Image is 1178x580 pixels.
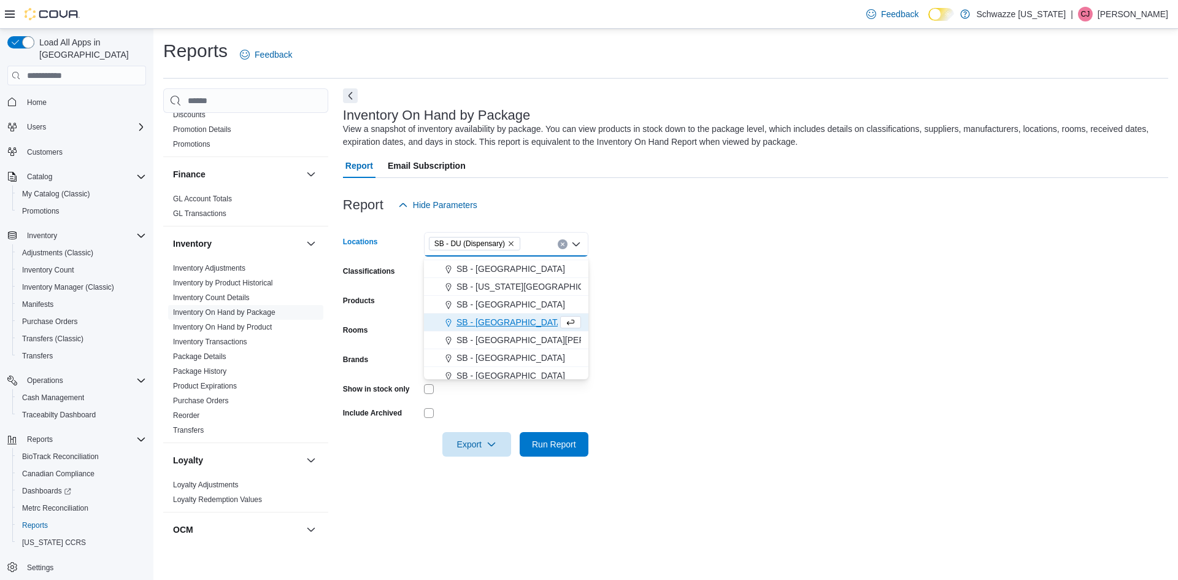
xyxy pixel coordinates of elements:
a: Adjustments (Classic) [17,246,98,260]
div: Loyalty [163,478,328,512]
a: Manifests [17,297,58,312]
a: Feedback [861,2,923,26]
a: Reports [17,518,53,533]
a: Reorder [173,411,199,420]
span: Catalog [27,172,52,182]
div: View a snapshot of inventory availability by package. You can view products in stock down to the ... [343,123,1162,149]
span: BioTrack Reconciliation [22,452,99,462]
button: Finance [173,168,301,180]
p: [PERSON_NAME] [1098,7,1168,21]
span: Export [450,432,504,457]
span: Inventory Manager (Classic) [17,280,146,295]
a: Inventory On Hand by Product [173,323,272,331]
span: Cash Management [22,393,84,403]
a: Promotions [173,140,210,149]
button: Inventory [22,228,62,243]
span: Loyalty Redemption Values [173,495,262,505]
span: Transfers (Classic) [17,331,146,346]
span: SB - [GEOGRAPHIC_DATA] [456,298,565,311]
label: Classifications [343,266,395,276]
a: Traceabilty Dashboard [17,408,101,422]
button: Users [22,120,51,134]
span: Adjustments (Classic) [22,248,93,258]
button: Reports [2,431,151,448]
span: Inventory Count [22,265,74,275]
label: Rooms [343,325,368,335]
span: CJ [1081,7,1090,21]
button: Remove SB - DU (Dispensary) from selection in this group [507,240,515,247]
button: Hide Parameters [393,193,482,217]
a: Feedback [235,42,297,67]
span: SB - [GEOGRAPHIC_DATA] [456,352,565,364]
button: Clear input [558,239,568,249]
button: OCM [304,522,318,537]
span: SB - DU (Dispensary) [429,237,520,250]
div: Discounts & Promotions [163,107,328,157]
div: Clayton James Willison [1078,7,1093,21]
span: Purchase Orders [173,396,229,406]
a: Package History [173,367,226,376]
a: Inventory by Product Historical [173,279,273,287]
span: Settings [22,560,146,575]
button: Catalog [2,168,151,185]
label: Include Archived [343,408,402,418]
span: Transfers [22,351,53,361]
span: Home [27,98,47,107]
button: Finance [304,167,318,182]
button: Transfers [12,347,151,365]
button: SB - [GEOGRAPHIC_DATA][PERSON_NAME] [424,331,588,349]
a: [US_STATE] CCRS [17,535,91,550]
span: Metrc Reconciliation [22,503,88,513]
h1: Reports [163,39,228,63]
button: BioTrack Reconciliation [12,448,151,465]
span: Dashboards [22,486,71,496]
button: Inventory [2,227,151,244]
span: SB - [GEOGRAPHIC_DATA][PERSON_NAME] [456,334,636,346]
button: Purchase Orders [12,313,151,330]
button: SB - [GEOGRAPHIC_DATA] [424,260,588,278]
a: Customers [22,145,67,160]
button: OCM [173,524,301,536]
a: Inventory Count Details [173,293,250,302]
span: Customers [22,144,146,160]
button: Inventory [304,236,318,251]
button: Traceabilty Dashboard [12,406,151,423]
span: Reports [27,435,53,444]
a: Home [22,95,52,110]
h3: Inventory On Hand by Package [343,108,531,123]
a: Inventory Manager (Classic) [17,280,119,295]
span: Inventory Manager (Classic) [22,282,114,292]
span: Inventory Transactions [173,337,247,347]
button: Reports [22,432,58,447]
label: Locations [343,237,378,247]
span: Inventory [22,228,146,243]
button: Cash Management [12,389,151,406]
a: Purchase Orders [17,314,83,329]
button: Inventory Manager (Classic) [12,279,151,296]
span: Feedback [255,48,292,61]
a: Transfers (Classic) [17,331,88,346]
h3: Report [343,198,383,212]
button: Close list of options [571,239,581,249]
span: Operations [27,376,63,385]
span: Inventory by Product Historical [173,278,273,288]
button: Catalog [22,169,57,184]
a: GL Account Totals [173,195,232,203]
span: Discounts [173,110,206,120]
span: [US_STATE] CCRS [22,538,86,547]
a: Settings [22,560,58,575]
a: Inventory Adjustments [173,264,245,273]
span: Loyalty Adjustments [173,480,239,490]
span: Email Subscription [388,153,466,178]
a: Discounts [173,110,206,119]
button: Export [442,432,511,457]
span: My Catalog (Classic) [17,187,146,201]
button: Run Report [520,432,588,457]
span: Package Details [173,352,226,362]
span: Operations [22,373,146,388]
span: Load All Apps in [GEOGRAPHIC_DATA] [34,36,146,61]
button: Inventory [173,238,301,250]
span: Home [22,94,146,109]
